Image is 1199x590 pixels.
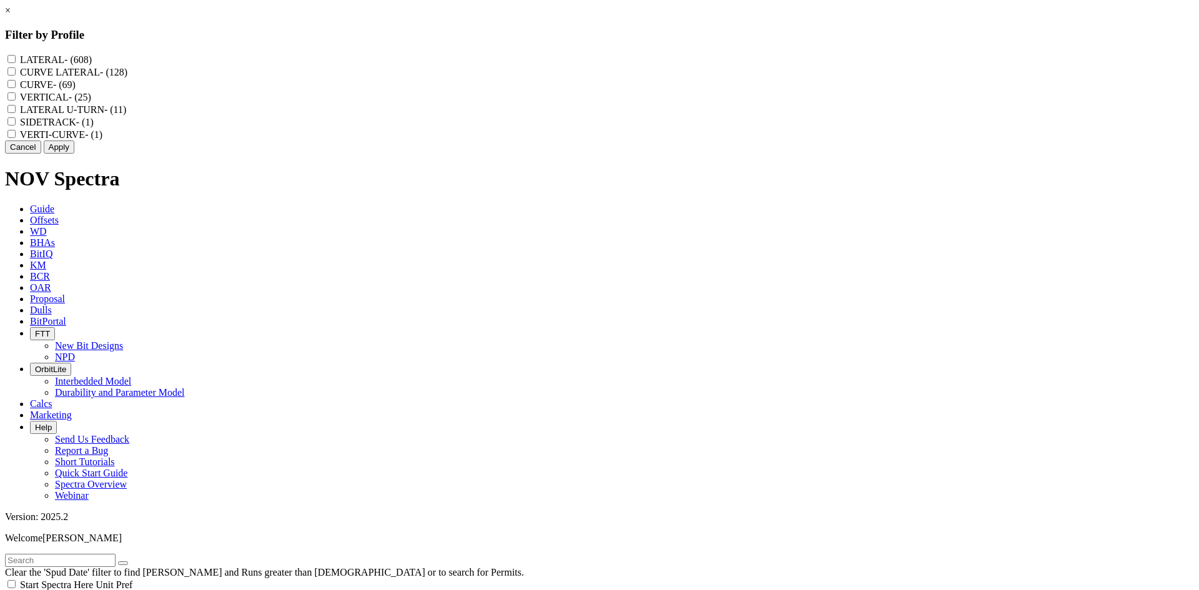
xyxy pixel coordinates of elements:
span: Clear the 'Spud Date' filter to find [PERSON_NAME] and Runs greater than [DEMOGRAPHIC_DATA] or to... [5,567,524,578]
a: Send Us Feedback [55,434,129,445]
a: Spectra Overview [55,479,127,489]
label: LATERAL [20,54,92,65]
label: VERTICAL [20,92,91,102]
span: FTT [35,329,50,338]
span: Proposal [30,293,65,304]
span: Start Spectra Here [20,579,93,590]
span: - (128) [100,67,127,77]
span: BCR [30,271,50,282]
a: NPD [55,352,75,362]
button: Apply [44,140,74,154]
div: Version: 2025.2 [5,511,1194,523]
span: - (25) [69,92,91,102]
a: Durability and Parameter Model [55,387,185,398]
a: × [5,5,11,16]
span: BHAs [30,237,55,248]
span: OrbitLite [35,365,66,374]
span: BitIQ [30,248,52,259]
label: CURVE [20,79,76,90]
span: Dulls [30,305,52,315]
p: Welcome [5,533,1194,544]
span: Marketing [30,410,72,420]
label: LATERAL U-TURN [20,104,126,115]
span: - (608) [64,54,92,65]
span: - (1) [85,129,102,140]
span: Help [35,423,52,432]
span: KM [30,260,46,270]
button: Cancel [5,140,41,154]
span: - (69) [53,79,76,90]
a: Quick Start Guide [55,468,127,478]
a: Webinar [55,490,89,501]
label: SIDETRACK [20,117,94,127]
span: [PERSON_NAME] [42,533,122,543]
span: WD [30,226,47,237]
span: - (1) [76,117,94,127]
a: Short Tutorials [55,456,115,467]
span: - (11) [104,104,126,115]
label: VERTI-CURVE [20,129,102,140]
span: Calcs [30,398,52,409]
h3: Filter by Profile [5,28,1194,42]
span: Unit Pref [96,579,132,590]
span: Guide [30,204,54,214]
span: OAR [30,282,51,293]
a: Interbedded Model [55,376,131,386]
span: BitPortal [30,316,66,327]
h1: NOV Spectra [5,167,1194,190]
span: Offsets [30,215,59,225]
input: Search [5,554,116,567]
label: CURVE LATERAL [20,67,127,77]
a: Report a Bug [55,445,108,456]
a: New Bit Designs [55,340,123,351]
